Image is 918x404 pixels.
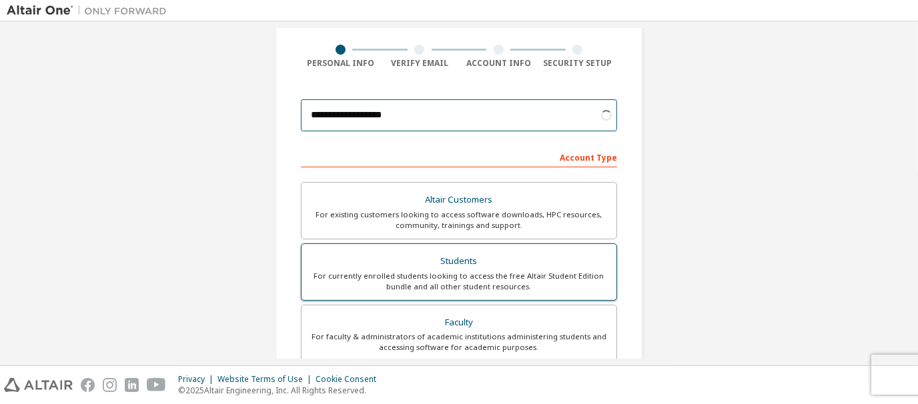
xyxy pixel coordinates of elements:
img: Altair One [7,4,173,17]
div: Students [310,252,608,271]
img: youtube.svg [147,378,166,392]
div: For existing customers looking to access software downloads, HPC resources, community, trainings ... [310,209,608,231]
div: For currently enrolled students looking to access the free Altair Student Edition bundle and all ... [310,271,608,292]
img: instagram.svg [103,378,117,392]
div: Personal Info [301,58,380,69]
img: linkedin.svg [125,378,139,392]
img: facebook.svg [81,378,95,392]
div: Verify Email [380,58,460,69]
div: Altair Customers [310,191,608,209]
div: For faculty & administrators of academic institutions administering students and accessing softwa... [310,331,608,353]
div: Account Info [459,58,538,69]
div: Website Terms of Use [217,374,316,385]
div: Account Type [301,146,617,167]
p: © 2025 Altair Engineering, Inc. All Rights Reserved. [178,385,384,396]
div: Security Setup [538,58,618,69]
div: Faculty [310,313,608,332]
div: Privacy [178,374,217,385]
div: Cookie Consent [316,374,384,385]
img: altair_logo.svg [4,378,73,392]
